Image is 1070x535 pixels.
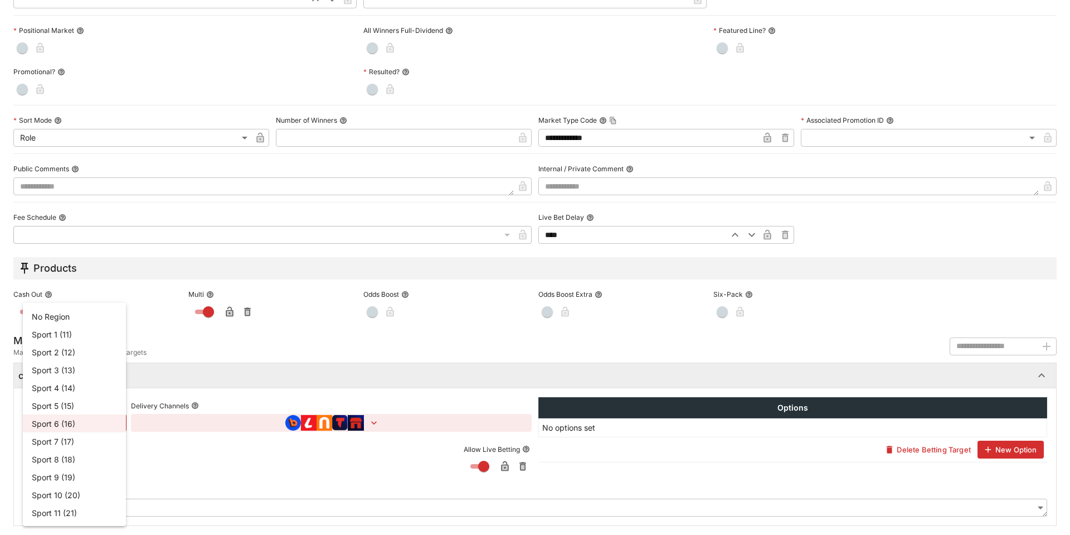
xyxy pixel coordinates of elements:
[23,379,126,397] li: Sport 4 (14)
[23,343,126,361] li: Sport 2 (12)
[23,432,126,450] li: Sport 7 (17)
[23,361,126,379] li: Sport 3 (13)
[23,397,126,414] li: Sport 5 (15)
[23,414,126,432] li: Sport 6 (16)
[23,504,126,522] li: Sport 11 (21)
[23,307,126,325] li: No Region
[23,325,126,343] li: Sport 1 (11)
[23,468,126,486] li: Sport 9 (19)
[23,450,126,468] li: Sport 8 (18)
[23,486,126,504] li: Sport 10 (20)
